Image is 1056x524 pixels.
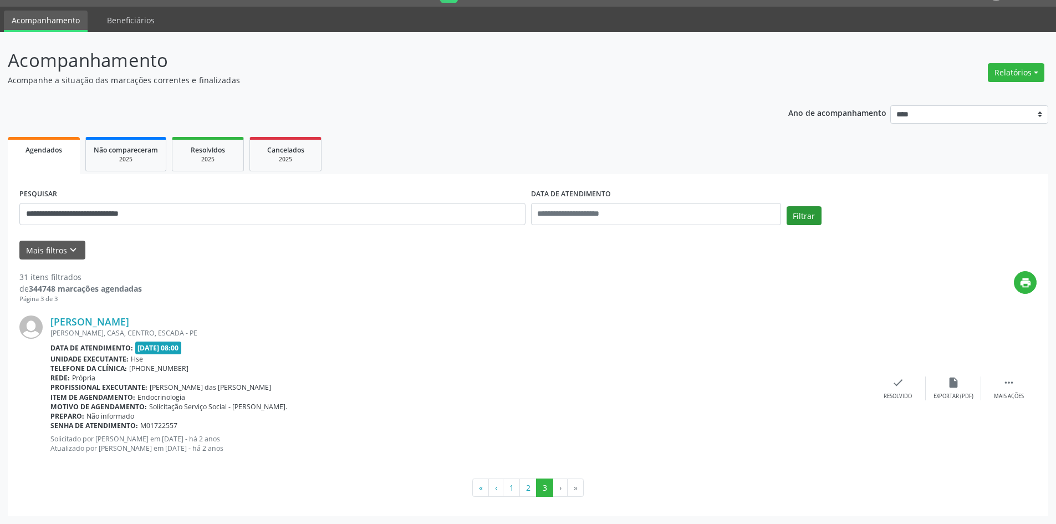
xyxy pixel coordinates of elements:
[29,283,142,294] strong: 344748 marcações agendadas
[788,105,886,119] p: Ano de acompanhamento
[50,402,147,411] b: Motivo de agendamento:
[8,74,736,86] p: Acompanhe a situação das marcações correntes e finalizadas
[50,343,133,353] b: Data de atendimento:
[988,63,1044,82] button: Relatórios
[19,283,142,294] div: de
[19,479,1037,497] ul: Pagination
[94,145,158,155] span: Não compareceram
[150,383,271,392] span: [PERSON_NAME] das [PERSON_NAME]
[933,393,973,400] div: Exportar (PDF)
[787,206,822,225] button: Filtrar
[1019,277,1032,289] i: print
[131,354,143,364] span: Hse
[99,11,162,30] a: Beneficiários
[140,421,177,430] span: M01722557
[191,145,225,155] span: Resolvidos
[8,47,736,74] p: Acompanhamento
[50,421,138,430] b: Senha de atendimento:
[180,155,236,164] div: 2025
[50,411,84,421] b: Preparo:
[536,479,553,497] button: Go to page 3
[519,479,537,497] button: Go to page 2
[19,186,57,203] label: PESQUISAR
[19,294,142,304] div: Página 3 de 3
[50,364,127,373] b: Telefone da clínica:
[135,342,182,354] span: [DATE] 08:00
[892,377,904,389] i: check
[267,145,304,155] span: Cancelados
[19,316,43,339] img: img
[50,373,70,383] b: Rede:
[50,393,135,402] b: Item de agendamento:
[25,145,62,155] span: Agendados
[4,11,88,32] a: Acompanhamento
[19,271,142,283] div: 31 itens filtrados
[50,354,129,364] b: Unidade executante:
[884,393,912,400] div: Resolvido
[149,402,287,411] span: Solicitação Serviço Social - [PERSON_NAME].
[72,373,95,383] span: Própria
[137,393,185,402] span: Endocrinologia
[488,479,503,497] button: Go to previous page
[1014,271,1037,294] button: print
[86,411,134,421] span: Não informado
[531,186,611,203] label: DATA DE ATENDIMENTO
[50,383,147,392] b: Profissional executante:
[50,434,870,453] p: Solicitado por [PERSON_NAME] em [DATE] - há 2 anos Atualizado por [PERSON_NAME] em [DATE] - há 2 ...
[472,479,489,497] button: Go to first page
[503,479,520,497] button: Go to page 1
[67,244,79,256] i: keyboard_arrow_down
[19,241,85,260] button: Mais filtroskeyboard_arrow_down
[258,155,313,164] div: 2025
[94,155,158,164] div: 2025
[129,364,188,373] span: [PHONE_NUMBER]
[947,377,960,389] i: insert_drive_file
[50,328,870,338] div: [PERSON_NAME], CASA, CENTRO, ESCADA - PE
[994,393,1024,400] div: Mais ações
[1003,377,1015,389] i: 
[50,316,129,328] a: [PERSON_NAME]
